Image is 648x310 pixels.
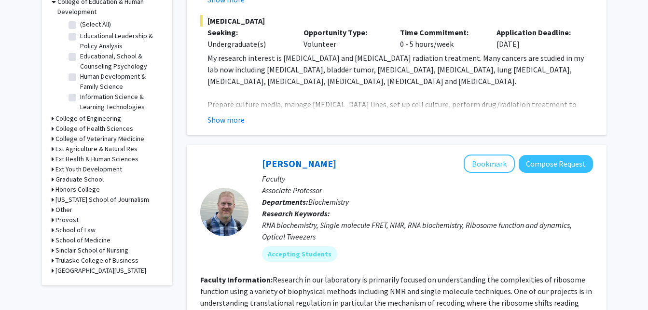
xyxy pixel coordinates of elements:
iframe: Chat [7,267,41,303]
h3: College of Engineering [55,113,121,124]
h3: Sinclair School of Nursing [55,245,128,255]
h3: Ext Youth Development [55,164,122,174]
h3: College of Veterinary Medicine [55,134,144,144]
h3: Ext Health & Human Sciences [55,154,138,164]
button: Add Peter Cornish to Bookmarks [464,155,515,173]
h3: School of Medicine [55,235,110,245]
p: Time Commitment: [400,27,482,38]
h3: Provost [55,215,79,225]
h3: Other [55,205,72,215]
h3: Honors College [55,184,100,195]
h3: College of Health Sciences [55,124,133,134]
p: Opportunity Type: [303,27,386,38]
p: Associate Professor [262,184,593,196]
h3: [GEOGRAPHIC_DATA][US_STATE] [55,266,146,276]
div: Undergraduate(s) [207,38,290,50]
mat-chip: Accepting Students [262,246,337,262]
div: RNA biochemistry, Single molecule FRET, NMR, RNA biochemistry, Ribosome function and dynamics, Op... [262,219,593,242]
p: Faculty [262,173,593,184]
span: Prepare culture media, manage [MEDICAL_DATA] lines, set up cell culture, perform drug/radiation t... [207,99,582,132]
a: [PERSON_NAME] [262,157,336,169]
div: 0 - 5 hours/week [393,27,489,50]
h3: School of Law [55,225,96,235]
div: [DATE] [489,27,586,50]
div: Volunteer [296,27,393,50]
p: Seeking: [207,27,290,38]
span: My research interest is [MEDICAL_DATA] and [MEDICAL_DATA] radiation treatment. Many cancers are s... [207,53,584,86]
h3: Ext Agriculture & Natural Res [55,144,138,154]
label: Educational Leadership & Policy Analysis [80,31,160,51]
h3: Graduate School [55,174,104,184]
b: Research Keywords: [262,209,330,218]
button: Compose Request to Peter Cornish [519,155,593,173]
b: Departments: [262,197,308,207]
label: Learning, Teaching & Curriculum [80,112,160,132]
label: Information Science & Learning Technologies [80,92,160,112]
span: Biochemistry [308,197,349,207]
label: Human Development & Family Science [80,71,160,92]
label: (Select All) [80,19,111,29]
b: Faculty Information: [200,275,273,284]
label: Educational, School & Counseling Psychology [80,51,160,71]
span: [MEDICAL_DATA] [200,15,593,27]
h3: [US_STATE] School of Journalism [55,195,149,205]
h3: Trulaske College of Business [55,255,138,266]
button: Show more [207,114,245,126]
p: Application Deadline: [496,27,579,38]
